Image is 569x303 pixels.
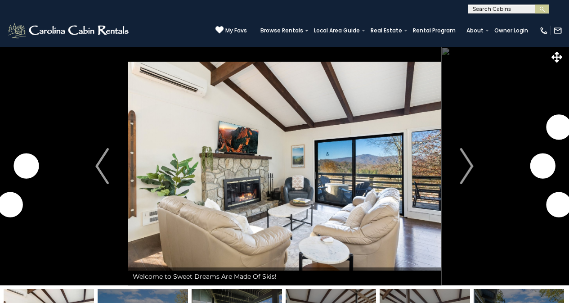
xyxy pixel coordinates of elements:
a: About [462,24,488,37]
div: Welcome to Sweet Dreams Are Made Of Skis! [128,267,441,285]
img: phone-regular-white.png [539,26,548,35]
a: Browse Rentals [256,24,308,37]
a: Rental Program [408,24,460,37]
a: My Favs [215,26,247,35]
img: arrow [460,148,474,184]
button: Previous [76,47,128,285]
span: My Favs [225,27,247,35]
a: Local Area Guide [309,24,364,37]
a: Real Estate [366,24,407,37]
img: mail-regular-white.png [553,26,562,35]
a: Owner Login [490,24,533,37]
img: arrow [95,148,109,184]
button: Next [441,47,493,285]
img: White-1-2.png [7,22,131,40]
